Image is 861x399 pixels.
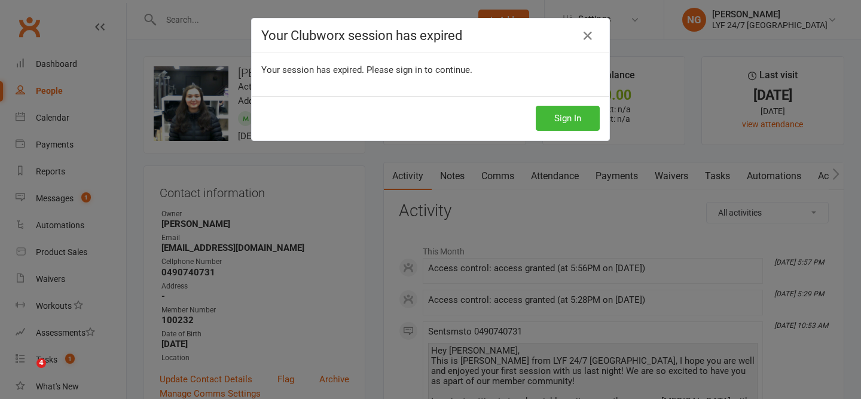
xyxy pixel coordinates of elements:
h4: Your Clubworx session has expired [261,28,600,43]
button: Sign In [536,106,600,131]
span: 4 [36,358,46,368]
iframe: Intercom live chat [12,358,41,387]
a: Close [578,26,597,45]
span: Your session has expired. Please sign in to continue. [261,65,472,75]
